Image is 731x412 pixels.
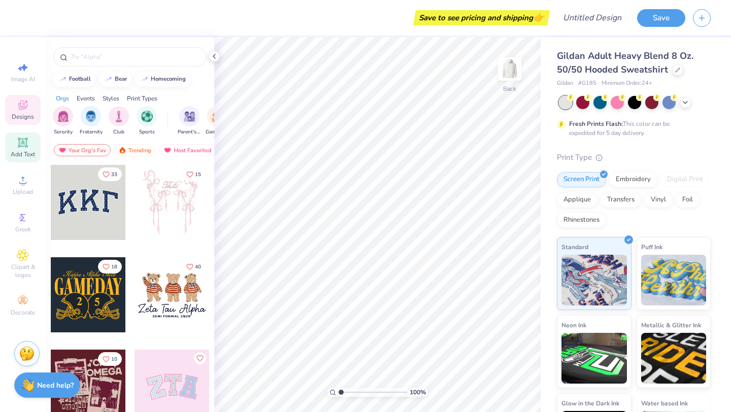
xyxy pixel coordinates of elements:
[163,147,172,154] img: most_fav.gif
[206,106,229,136] div: filter for Game Day
[206,106,229,136] button: filter button
[416,10,547,25] div: Save to see pricing and shipping
[53,72,95,87] button: football
[159,144,216,156] div: Most Favorited
[609,172,657,187] div: Embroidery
[500,59,520,79] img: Back
[557,192,597,208] div: Applique
[195,264,201,269] span: 40
[569,119,694,138] div: This color can be expedited for 5 day delivery.
[139,128,155,136] span: Sports
[137,106,157,136] div: filter for Sports
[410,388,426,397] span: 100 %
[111,264,117,269] span: 18
[561,333,627,384] img: Neon Ink
[195,172,201,177] span: 15
[113,111,124,122] img: Club Image
[206,128,229,136] span: Game Day
[561,320,586,330] span: Neon Ink
[115,76,127,82] div: bear
[12,113,34,121] span: Designs
[602,79,652,88] span: Minimum Order: 24 +
[127,94,157,103] div: Print Types
[59,76,67,82] img: trend_line.gif
[54,128,73,136] span: Sorority
[569,120,623,128] strong: Fresh Prints Flash:
[103,94,119,103] div: Styles
[601,192,641,208] div: Transfers
[69,76,91,82] div: football
[578,79,596,88] span: # G185
[98,352,122,366] button: Like
[135,72,190,87] button: homecoming
[80,106,103,136] button: filter button
[641,333,707,384] img: Metallic & Glitter Ink
[57,111,69,122] img: Sorority Image
[641,398,688,408] span: Water based Ink
[641,320,701,330] span: Metallic & Glitter Ink
[557,172,606,187] div: Screen Print
[56,94,69,103] div: Orgs
[111,172,117,177] span: 33
[212,111,223,122] img: Game Day Image
[5,263,41,279] span: Clipart & logos
[11,150,35,158] span: Add Text
[111,357,117,362] span: 10
[561,242,588,252] span: Standard
[141,111,153,122] img: Sports Image
[178,128,201,136] span: Parent's Weekend
[58,147,67,154] img: most_fav.gif
[557,152,711,163] div: Print Type
[98,260,122,273] button: Like
[676,192,700,208] div: Foil
[555,8,629,28] input: Untitled Design
[70,52,200,62] input: Try "Alpha"
[114,144,156,156] div: Trending
[178,106,201,136] button: filter button
[15,225,31,233] span: Greek
[182,167,206,181] button: Like
[182,260,206,273] button: Like
[109,106,129,136] button: filter button
[118,147,126,154] img: trending.gif
[141,76,149,82] img: trend_line.gif
[637,9,685,27] button: Save
[641,255,707,305] img: Puff Ink
[660,172,710,187] div: Digital Print
[644,192,673,208] div: Vinyl
[641,242,662,252] span: Puff Ink
[54,144,111,156] div: Your Org's Fav
[178,106,201,136] div: filter for Parent's Weekend
[53,106,73,136] div: filter for Sorority
[11,75,35,83] span: Image AI
[194,352,206,364] button: Like
[151,76,186,82] div: homecoming
[113,128,124,136] span: Club
[13,188,33,196] span: Upload
[80,128,103,136] span: Fraternity
[557,50,693,76] span: Gildan Adult Heavy Blend 8 Oz. 50/50 Hooded Sweatshirt
[184,111,195,122] img: Parent's Weekend Image
[80,106,103,136] div: filter for Fraternity
[557,79,573,88] span: Gildan
[37,381,74,390] strong: Need help?
[85,111,96,122] img: Fraternity Image
[561,398,619,408] span: Glow in the Dark Ink
[137,106,157,136] button: filter button
[533,11,544,23] span: 👉
[98,167,122,181] button: Like
[77,94,95,103] div: Events
[109,106,129,136] div: filter for Club
[53,106,73,136] button: filter button
[557,213,606,228] div: Rhinestones
[561,255,627,305] img: Standard
[105,76,113,82] img: trend_line.gif
[11,308,35,317] span: Decorate
[99,72,131,87] button: bear
[503,84,516,93] div: Back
